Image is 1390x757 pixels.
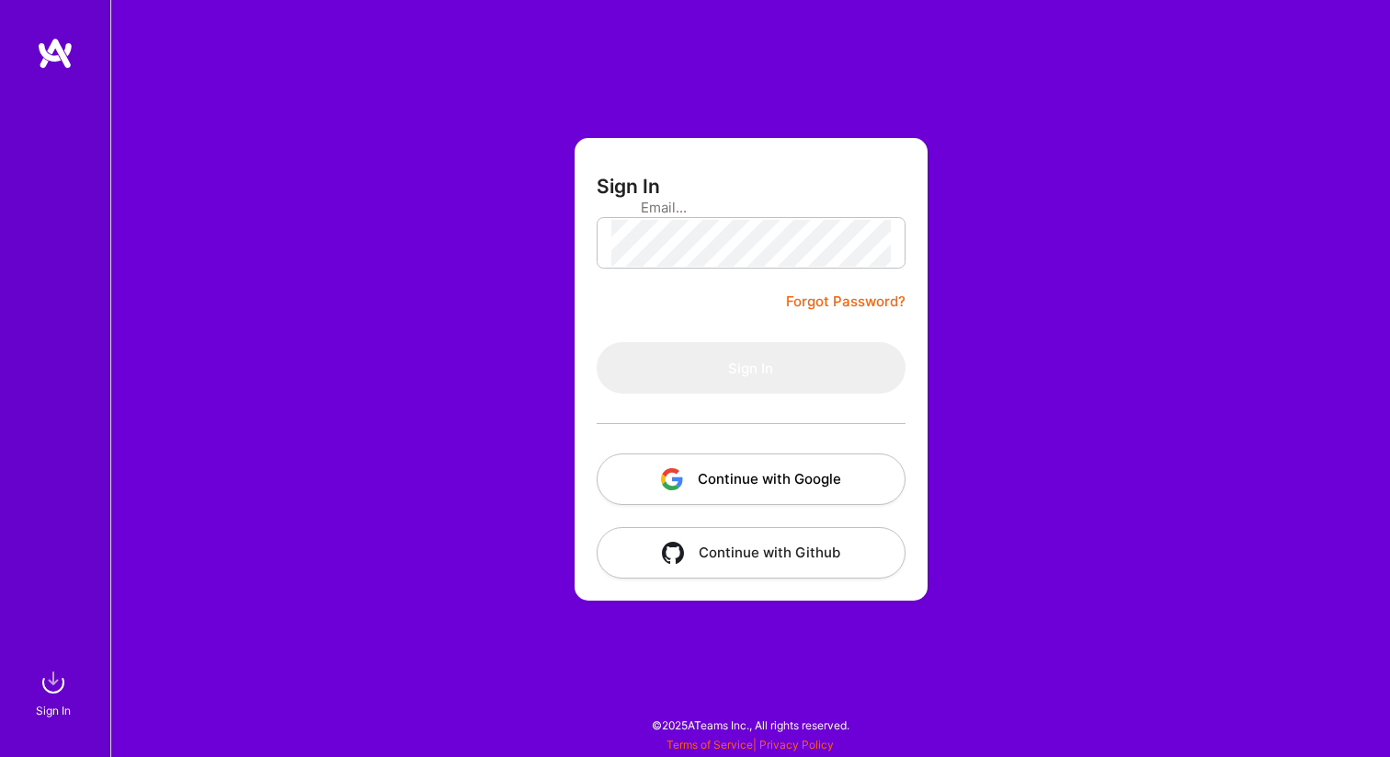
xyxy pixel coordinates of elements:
[662,542,684,564] img: icon
[597,175,660,198] h3: Sign In
[37,37,74,70] img: logo
[36,701,71,720] div: Sign In
[667,738,753,751] a: Terms of Service
[786,291,906,313] a: Forgot Password?
[110,702,1390,748] div: © 2025 ATeams Inc., All rights reserved.
[667,738,834,751] span: |
[35,664,72,701] img: sign in
[641,184,861,231] input: Email...
[597,342,906,394] button: Sign In
[759,738,834,751] a: Privacy Policy
[597,453,906,505] button: Continue with Google
[39,664,72,720] a: sign inSign In
[597,527,906,579] button: Continue with Github
[661,468,683,490] img: icon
